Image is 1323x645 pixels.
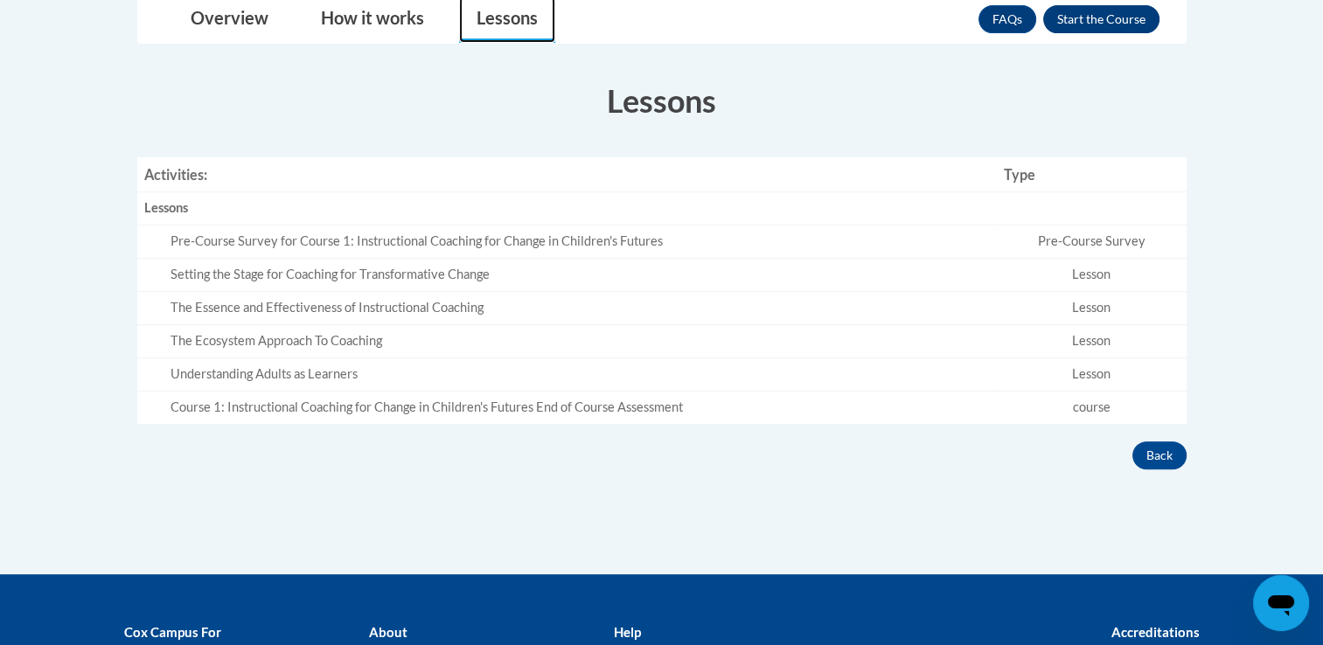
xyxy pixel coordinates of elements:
[997,292,1186,325] td: Lesson
[1043,5,1159,33] button: Enroll
[978,5,1036,33] a: FAQs
[368,624,407,640] b: About
[171,299,991,317] div: The Essence and Effectiveness of Instructional Coaching
[171,332,991,350] div: The Ecosystem Approach To Coaching
[171,365,991,384] div: Understanding Adults as Learners
[137,79,1187,122] h3: Lessons
[1253,575,1309,631] iframe: Button to launch messaging window
[1111,624,1200,640] b: Accreditations
[997,392,1186,424] td: course
[997,157,1186,192] th: Type
[137,157,998,192] th: Activities:
[171,266,991,284] div: Setting the Stage for Coaching for Transformative Change
[997,225,1186,259] td: Pre-Course Survey
[1132,441,1187,469] button: Back
[171,399,991,417] div: Course 1: Instructional Coaching for Change in Children's Futures End of Course Assessment
[997,358,1186,392] td: Lesson
[997,325,1186,358] td: Lesson
[997,259,1186,292] td: Lesson
[613,624,640,640] b: Help
[124,624,221,640] b: Cox Campus For
[144,199,991,218] div: Lessons
[171,232,991,251] div: Pre-Course Survey for Course 1: Instructional Coaching for Change in Children's Futures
